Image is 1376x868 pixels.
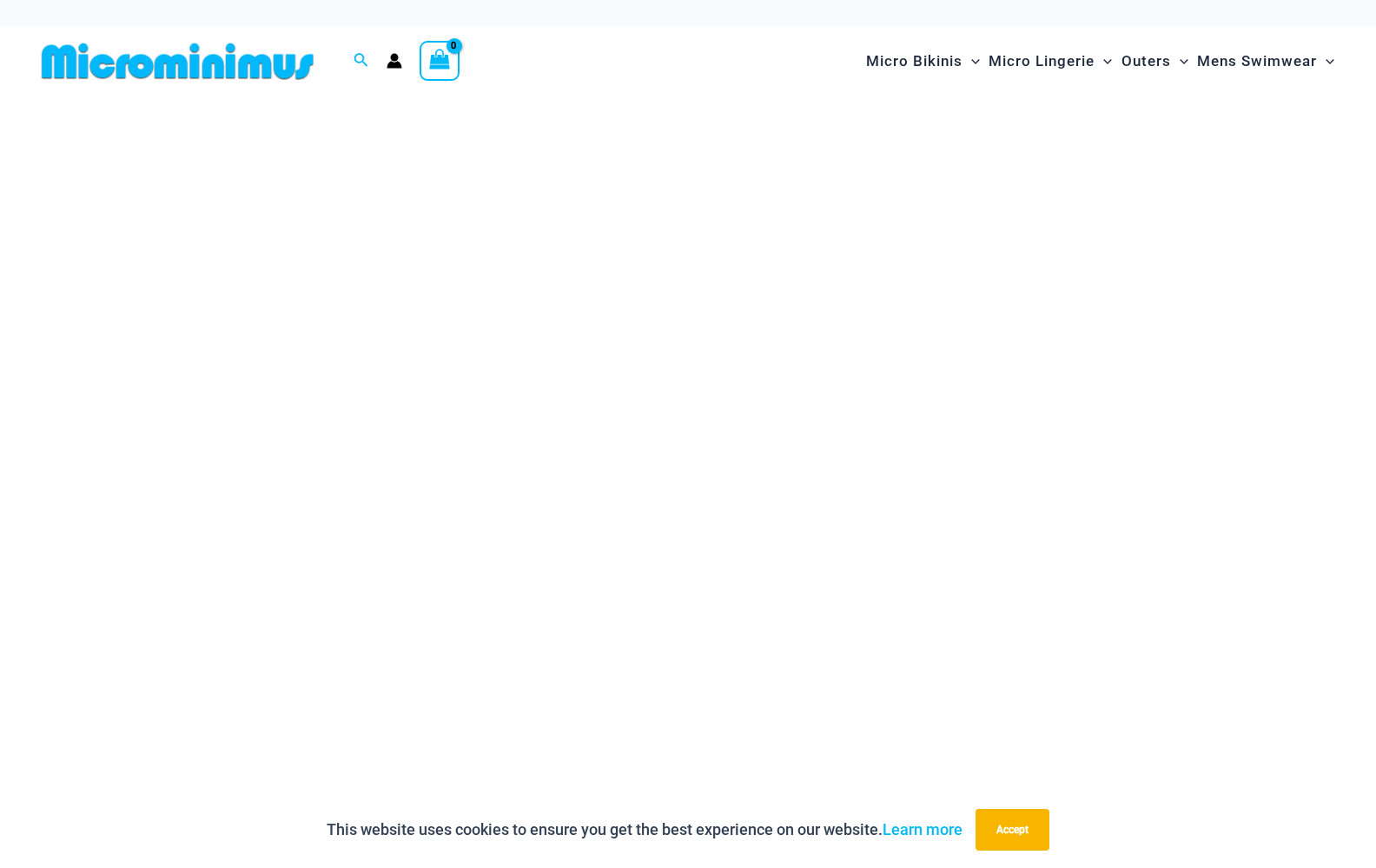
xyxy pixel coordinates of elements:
[862,35,984,88] a: Micro BikinisMenu ToggleMenu Toggle
[1317,39,1334,83] span: Menu Toggle
[1197,39,1317,83] span: Mens Swimwear
[984,35,1116,88] a: Micro LingerieMenu ToggleMenu Toggle
[963,39,980,83] span: Menu Toggle
[35,42,321,81] img: MM SHOP LOGO FLAT
[883,820,963,838] a: Learn more
[1121,39,1171,83] span: Outers
[1095,39,1112,83] span: Menu Toggle
[989,39,1095,83] span: Micro Lingerie
[327,817,963,843] p: This website uses cookies to ensure you get the best experience on our website.
[1193,35,1339,88] a: Mens SwimwearMenu ToggleMenu Toggle
[866,39,963,83] span: Micro Bikinis
[859,32,1341,90] nav: Site Navigation
[1117,35,1193,88] a: OutersMenu ToggleMenu Toggle
[976,809,1049,851] button: Accept
[1171,39,1188,83] span: Menu Toggle
[354,50,369,72] a: Search icon link
[420,41,460,81] a: View Shopping Cart, empty
[387,53,402,69] a: Account icon link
